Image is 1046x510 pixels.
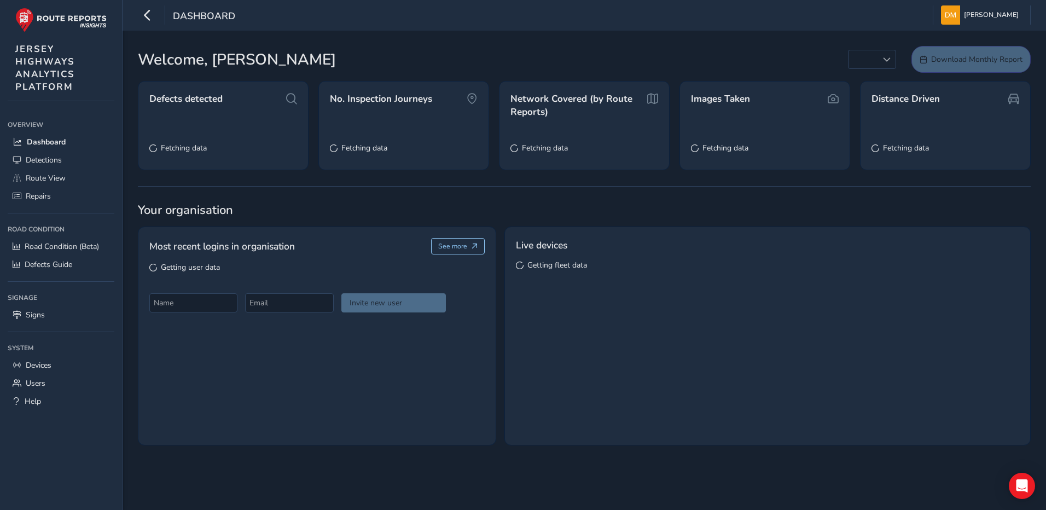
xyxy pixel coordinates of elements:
span: Live devices [516,238,567,252]
span: Road Condition (Beta) [25,241,99,252]
button: [PERSON_NAME] [941,5,1022,25]
img: diamond-layout [941,5,960,25]
span: Signs [26,310,45,320]
a: Repairs [8,187,114,205]
span: Help [25,396,41,407]
span: Most recent logins in organisation [149,239,295,253]
span: No. Inspection Journeys [330,92,432,106]
span: Images Taken [691,92,750,106]
div: Overview [8,117,114,133]
span: Devices [26,360,51,370]
span: See more [438,242,467,251]
span: Network Covered (by Route Reports) [510,92,643,118]
div: Road Condition [8,221,114,237]
span: Fetching data [341,143,387,153]
a: Users [8,374,114,392]
span: Dashboard [173,9,235,25]
a: Help [8,392,114,410]
img: rr logo [15,8,107,32]
span: Getting fleet data [527,260,587,270]
span: Users [26,378,45,389]
span: Fetching data [702,143,748,153]
span: Route View [26,173,66,183]
span: Distance Driven [871,92,940,106]
span: Welcome, [PERSON_NAME] [138,48,336,71]
a: Route View [8,169,114,187]
input: Name [149,293,237,312]
span: [PERSON_NAME] [964,5,1019,25]
a: Road Condition (Beta) [8,237,114,256]
span: Your organisation [138,202,1031,218]
button: See more [431,238,485,254]
span: Fetching data [883,143,929,153]
div: System [8,340,114,356]
a: Devices [8,356,114,374]
span: Fetching data [522,143,568,153]
div: Open Intercom Messenger [1009,473,1035,499]
a: Defects Guide [8,256,114,274]
span: Dashboard [27,137,66,147]
span: JERSEY HIGHWAYS ANALYTICS PLATFORM [15,43,75,93]
span: Defects detected [149,92,223,106]
div: Signage [8,289,114,306]
a: Detections [8,151,114,169]
span: Getting user data [161,262,220,273]
span: Fetching data [161,143,207,153]
span: Repairs [26,191,51,201]
span: Detections [26,155,62,165]
input: Email [245,293,333,312]
span: Defects Guide [25,259,72,270]
a: Dashboard [8,133,114,151]
a: Signs [8,306,114,324]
